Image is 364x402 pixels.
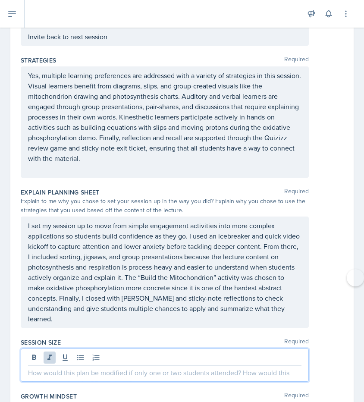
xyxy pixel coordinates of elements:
label: Session Size [21,338,61,347]
p: Yes, multiple learning preferences are addressed with a variety of strategies in this session. Vi... [28,70,301,163]
label: Explain Planning Sheet [21,188,100,197]
label: Growth Mindset [21,392,77,401]
p: I set my session up to move from simple engagement activities into more complex applications so s... [28,220,301,324]
span: Required [284,338,309,347]
p: Invite back to next session [28,31,301,42]
div: Explain to me why you chose to set your session up in the way you did? Explain why you chose to u... [21,197,309,215]
span: Required [284,188,309,197]
label: Strategies [21,56,56,65]
span: Required [284,392,309,401]
span: Required [284,56,309,65]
